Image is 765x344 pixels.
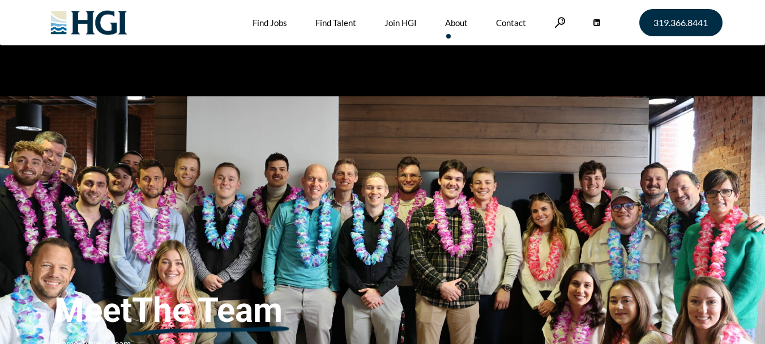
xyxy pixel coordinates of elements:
[132,290,283,331] u: The Team
[554,17,566,28] a: Search
[639,9,723,36] a: 319.366.8441
[54,290,360,331] span: Meet
[653,18,708,27] span: 319.366.8441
